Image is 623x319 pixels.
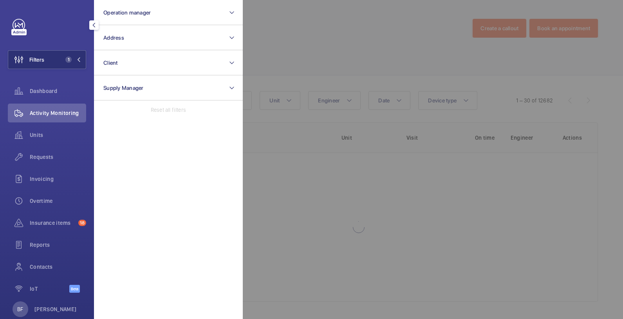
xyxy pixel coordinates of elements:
[8,50,86,69] button: Filters1
[69,285,80,293] span: Beta
[29,56,44,64] span: Filters
[65,57,72,63] span: 1
[30,263,86,271] span: Contacts
[30,219,75,227] span: Insurance items
[30,153,86,161] span: Requests
[30,175,86,183] span: Invoicing
[78,220,86,226] span: 18
[30,109,86,117] span: Activity Monitoring
[30,87,86,95] span: Dashboard
[30,131,86,139] span: Units
[30,241,86,249] span: Reports
[17,305,23,313] p: BF
[30,285,69,293] span: IoT
[34,305,77,313] p: [PERSON_NAME]
[30,197,86,205] span: Overtime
